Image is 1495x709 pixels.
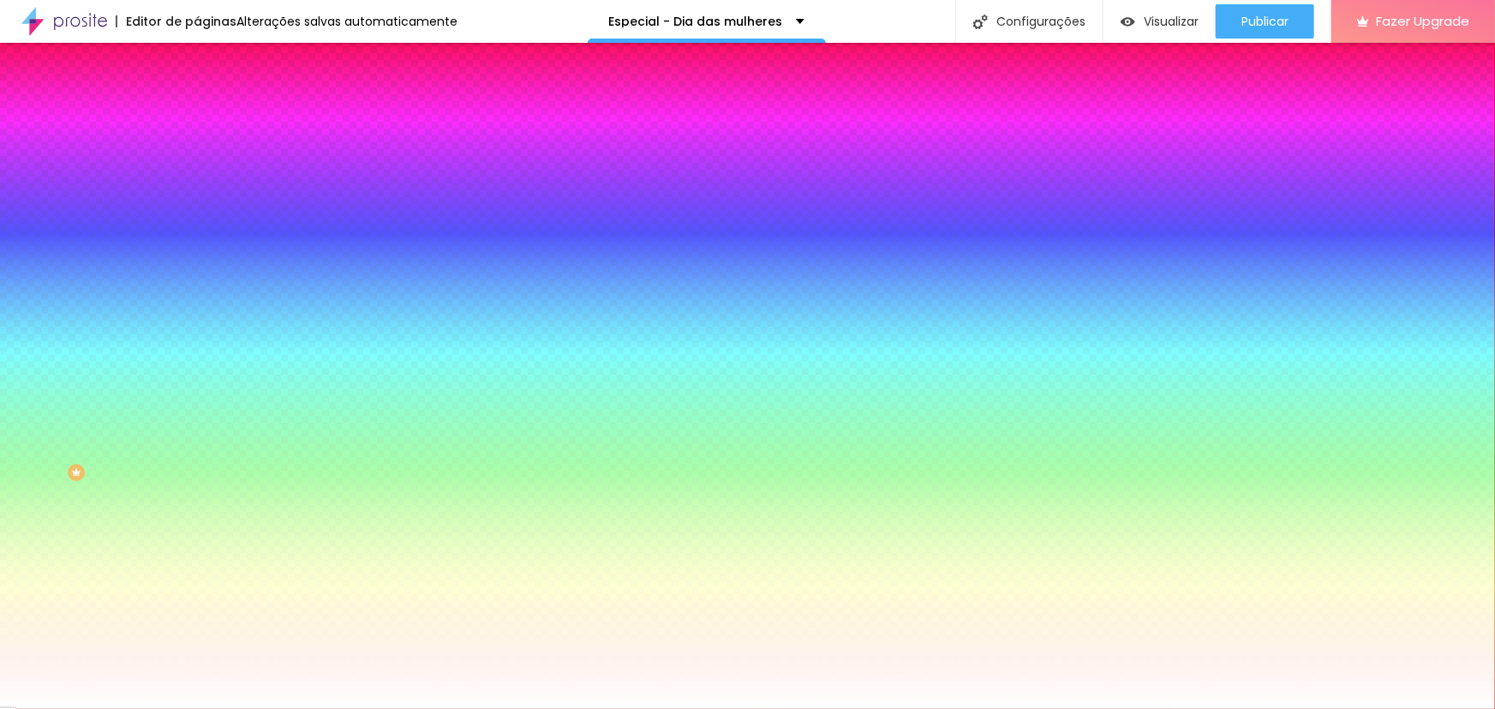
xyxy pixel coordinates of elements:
[1216,4,1314,39] button: Publicar
[116,15,236,27] div: Editor de páginas
[1144,15,1199,28] span: Visualizar
[1121,15,1135,29] img: view-1.svg
[1376,14,1469,28] span: Fazer Upgrade
[609,15,783,27] p: Especial - Dia das mulheres
[1241,15,1289,28] span: Publicar
[973,15,988,29] img: Icone
[1103,4,1216,39] button: Visualizar
[236,15,457,27] div: Alterações salvas automaticamente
